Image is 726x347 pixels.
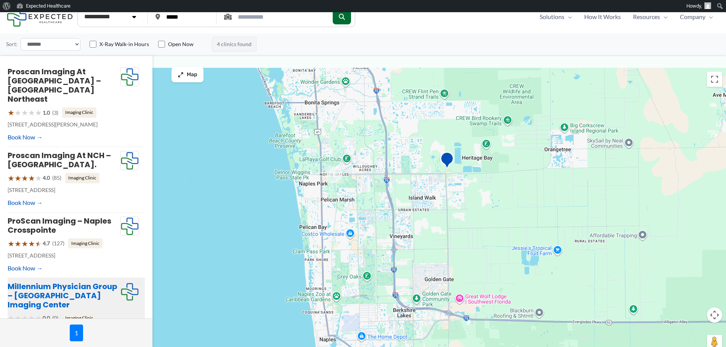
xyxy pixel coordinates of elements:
span: ★ [8,311,14,325]
a: Proscan Imaging at [GEOGRAPHIC_DATA] – [GEOGRAPHIC_DATA] Northeast [8,66,101,104]
label: Sort: [6,39,18,49]
span: (0) [52,313,58,323]
span: Menu Toggle [660,11,668,22]
a: Book Now [8,131,43,143]
span: 4.7 [43,238,50,248]
a: Book Now [8,262,43,274]
span: Imaging Clinic [62,313,96,323]
span: ★ [21,171,28,185]
span: ★ [8,106,14,120]
span: ★ [35,171,42,185]
span: ★ [14,311,21,325]
span: ★ [28,106,35,120]
span: 4 clinics found [212,37,256,52]
span: Resources [633,11,660,22]
span: 4.0 [43,173,50,183]
a: ResourcesMenu Toggle [627,11,674,22]
span: ★ [21,311,28,325]
p: [STREET_ADDRESS] [8,185,120,195]
a: CompanyMenu Toggle [674,11,719,22]
span: ★ [35,106,42,120]
span: Imaging Clinic [65,173,99,183]
span: ★ [35,237,42,251]
span: ★ [21,106,28,120]
span: (127) [52,238,64,248]
img: Expected Healthcare Logo [120,217,139,236]
a: Millennium Physician Group – [GEOGRAPHIC_DATA] Imaging Center [8,281,117,310]
span: 1.0 [43,108,50,118]
span: Solutions [540,11,564,22]
button: Toggle fullscreen view [707,72,722,87]
span: (85) [52,173,61,183]
span: Menu Toggle [564,11,572,22]
span: ★ [28,237,35,251]
span: ★ [21,237,28,251]
a: Proscan Imaging at NCH – [GEOGRAPHIC_DATA]. [8,150,111,170]
span: (3) [52,108,58,118]
img: Expected Healthcare Logo [120,282,139,301]
button: Map [171,67,204,82]
span: ★ [8,171,14,185]
img: Expected Healthcare Logo [120,67,139,86]
a: Book Now [8,197,43,208]
a: SolutionsMenu Toggle [534,11,578,22]
span: 1 [70,325,83,341]
p: [STREET_ADDRESS][PERSON_NAME] [8,120,120,130]
a: ProScan Imaging – Naples Crosspointe [8,216,111,235]
a: How It Works [578,11,627,22]
span: ★ [14,237,21,251]
label: X-Ray Walk-in Hours [99,40,149,48]
span: ★ [35,311,42,325]
span: Company [680,11,705,22]
img: Expected Healthcare Logo - side, dark font, small [7,7,73,26]
p: [STREET_ADDRESS] [8,251,120,261]
div: 3 [323,164,345,186]
span: ★ [14,106,21,120]
div: Proscan Imaging at NCH &#8211; Naples Northeast [437,149,457,174]
img: Maximize [178,72,184,78]
label: Open Now [168,40,194,48]
span: How It Works [584,11,621,22]
span: Imaging Clinic [62,107,96,117]
span: 0.0 [43,313,50,323]
img: Expected Healthcare Logo [120,151,139,170]
span: ★ [8,237,14,251]
span: ★ [14,171,21,185]
button: Map camera controls [707,307,722,323]
span: Menu Toggle [705,11,713,22]
span: Map [187,72,197,78]
span: Imaging Clinic [68,238,103,248]
span: ★ [28,311,35,325]
span: ★ [28,171,35,185]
